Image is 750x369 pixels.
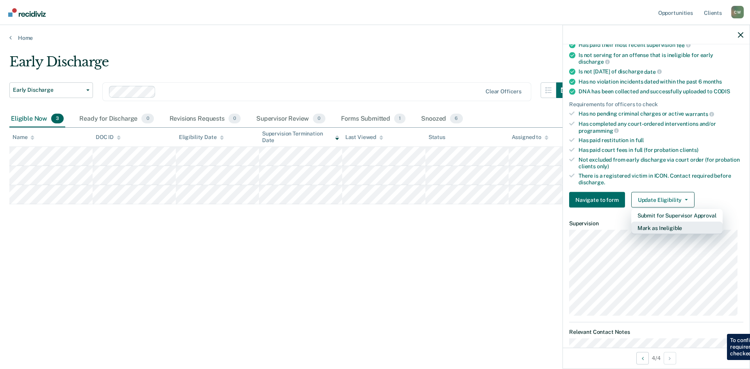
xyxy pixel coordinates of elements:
div: Not excluded from early discharge via court order (for probation clients [579,156,743,169]
div: Has completed any court-ordered interventions and/or [579,120,743,134]
span: programming [579,127,619,134]
div: Is not [DATE] of discharge [579,68,743,75]
button: Next Opportunity [664,352,676,364]
div: Revisions Requests [168,111,242,128]
div: Supervision Termination Date [262,130,339,144]
span: date [644,68,661,75]
div: DNA has been collected and successfully uploaded to [579,88,743,94]
span: 6 [450,114,462,124]
div: Eligible Now [9,111,65,128]
span: clients) [680,147,698,153]
span: only) [597,163,609,169]
div: Early Discharge [9,54,572,76]
div: Has no violation incidents dated within the past 6 [579,78,743,85]
img: Recidiviz [8,8,46,17]
div: Snoozed [420,111,464,128]
span: 3 [51,114,64,124]
span: 0 [229,114,241,124]
dt: Supervision [569,220,743,227]
div: Eligibility Date [179,134,224,141]
button: Submit for Supervisor Approval [631,209,723,222]
div: C W [731,6,744,18]
div: Assigned to [512,134,548,141]
button: Profile dropdown button [731,6,744,18]
button: Navigate to form [569,192,625,208]
span: 0 [313,114,325,124]
div: DOC ID [96,134,121,141]
span: 1 [394,114,405,124]
button: Update Eligibility [631,192,695,208]
div: Requirements for officers to check [569,101,743,107]
div: Last Viewed [345,134,383,141]
div: Status [429,134,445,141]
div: Clear officers [486,88,521,95]
button: Mark as Ineligible [631,222,723,234]
span: discharge. [579,179,605,185]
span: fee [677,42,691,48]
div: Has paid court fees in full (for probation [579,147,743,153]
span: CODIS [714,88,730,94]
div: Has no pending criminal charges or active [579,111,743,118]
dt: Relevant Contact Notes [569,328,743,335]
div: Ready for Discharge [78,111,155,128]
div: Forms Submitted [339,111,407,128]
span: 0 [141,114,154,124]
div: Name [12,134,34,141]
div: Has paid their most recent supervision [579,41,743,48]
div: 4 / 4 [563,348,750,368]
span: discharge [579,59,610,65]
a: Home [9,34,741,41]
span: warrants [685,111,714,117]
div: Is not serving for an offense that is ineligible for early [579,52,743,65]
div: Has paid restitution in [579,137,743,144]
div: Supervisor Review [255,111,327,128]
div: There is a registered victim in ICON. Contact required before [579,173,743,186]
span: full [636,137,644,143]
button: Previous Opportunity [636,352,649,364]
span: months [703,78,722,84]
span: Early Discharge [13,87,83,93]
a: Navigate to form link [569,192,628,208]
